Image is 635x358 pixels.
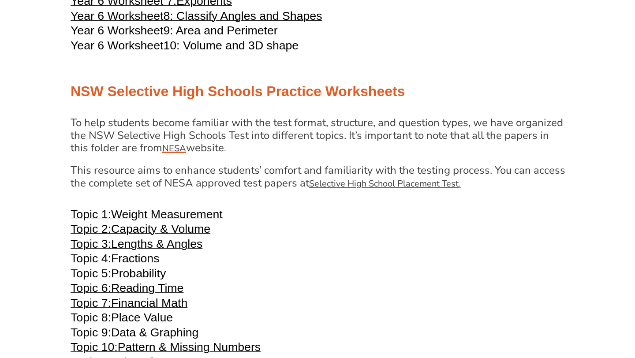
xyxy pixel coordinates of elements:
span: Topic 4: [71,252,111,265]
span: Topic 1: [71,208,111,221]
span: . [224,142,226,154]
span: Topic 10: [71,340,118,354]
span: Topic 8: [71,311,111,324]
a: Topic 7:Financial Math [71,300,187,309]
h4: To help students become familiar with the test format, structure, and question types, we have org... [71,116,565,155]
span: 9: Area and Perimeter [163,24,277,37]
span: Capacity & Volume [111,222,210,235]
a: Topic 9:Data & Graphing [71,330,198,339]
a: Year 6 Worksheet8: Classify Angles and Shapes [71,13,322,22]
a: Topic 2:Capacity & Volume [71,226,210,235]
span: Topic 2: [71,222,111,235]
a: Topic 4:Fractions [71,256,160,265]
span: Fractions [111,252,160,265]
a: Topic 5:Probability [71,271,166,280]
span: Topic 9: [71,326,111,339]
span: Year 6 Worksheet [71,24,163,37]
span: Topic 6: [71,281,111,295]
h2: NSW Selective High Schools Practice Worksheets [71,82,564,101]
span: Financial Math [111,296,187,310]
span: Topic 7: [71,296,111,310]
h4: This resource aims to enhance students’ comfort and familiarity with the testing process. You can... [71,164,565,190]
span: Year 6 Worksheet [71,39,163,52]
span: 8: Classify Angles and Shapes [163,9,322,22]
span: Pattern & Missing Numbers [118,340,261,354]
span: Topic 5: [71,267,111,280]
span: 10: Volume and 3D shape [163,39,299,52]
a: NESA [162,141,186,155]
span: Place Value [111,311,173,324]
a: Year 6 Worksheet9: Area and Perimeter [71,28,278,37]
a: Topic 6:Reading Time [71,285,183,294]
a: Year 6 Worksheet10: Volume and 3D shape [71,43,299,52]
span: NESA [162,142,186,154]
a: Topic 3:Lengths & Angles [71,241,202,250]
u: Selective High School Placement Test [309,178,459,190]
span: Lengths & Angles [111,237,202,250]
a: Topic 10:Pattern & Missing Numbers [71,344,261,353]
span: Year 6 Worksheet [71,9,163,22]
span: Probability [111,267,166,280]
span: Reading Time [111,281,183,295]
a: Topic 1:Weight Measurement [71,212,223,220]
iframe: Chat Widget [484,258,635,358]
a: Topic 8:Place Value [71,315,173,324]
a: Selective High School Placement Test. [309,176,461,190]
span: Weight Measurement [111,208,223,221]
span: Topic 3: [71,237,111,250]
span: Data & Graphing [111,326,199,339]
span: . [459,178,461,190]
